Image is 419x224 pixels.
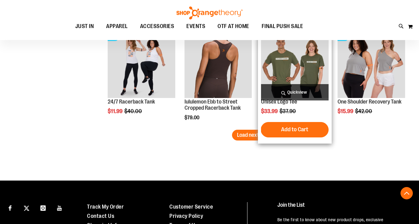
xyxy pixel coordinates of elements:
[261,31,329,99] a: Unisex Logo Tee
[280,108,297,114] span: $37.90
[106,19,128,33] span: APPAREL
[261,84,329,100] a: Quickview
[21,202,32,213] a: Visit our X page
[38,202,48,213] a: Visit our Instagram page
[100,19,134,33] a: APPAREL
[334,27,408,130] div: product
[261,122,329,137] button: Add to Cart
[24,206,29,211] img: Twitter
[400,187,413,199] button: Back To Top
[105,27,178,130] div: product
[181,27,255,136] div: product
[169,204,213,210] a: Customer Service
[338,31,405,98] img: Main view of One Shoulder Recovery Tank
[169,213,203,219] a: Privacy Policy
[262,19,303,33] span: FINAL PUSH SALE
[277,202,408,214] h4: Join the List
[338,108,354,114] span: $15.99
[261,31,329,98] img: Unisex Logo Tee
[237,132,273,138] span: Load next items
[258,27,332,143] div: product
[124,108,143,114] span: $40.00
[281,126,308,133] span: Add to Cart
[69,19,100,34] a: JUST IN
[185,31,252,98] img: OTF lululemon Womens Ebb to Street Cropped Racerback Tank Brown
[261,99,297,105] a: Unisex Logo Tee
[255,19,309,34] a: FINAL PUSH SALE
[108,31,175,98] img: 24/7 Racerback Tank
[5,202,15,213] a: Visit our Facebook page
[355,108,373,114] span: $42.00
[87,204,124,210] a: Track My Order
[185,115,200,120] span: $79.00
[108,31,175,99] a: 24/7 Racerback TankSALE
[338,99,401,105] a: One Shoulder Recovery Tank
[232,130,278,141] button: Load next items
[180,19,211,34] a: EVENTS
[211,19,255,34] a: OTF AT HOME
[108,99,155,105] a: 24/7 Racerback Tank
[186,19,205,33] span: EVENTS
[261,108,279,114] span: $33.99
[140,19,174,33] span: ACCESSORIES
[218,19,249,33] span: OTF AT HOME
[185,99,241,111] a: lululemon Ebb to Street Cropped Racerback Tank
[185,31,252,99] a: OTF lululemon Womens Ebb to Street Cropped Racerback Tank Brown
[87,213,114,219] a: Contact Us
[108,108,123,114] span: $11.99
[134,19,180,34] a: ACCESSORIES
[54,202,65,213] a: Visit our Youtube page
[176,6,243,19] img: Shop Orangetheory
[338,31,405,99] a: Main view of One Shoulder Recovery TankSALE
[75,19,94,33] span: JUST IN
